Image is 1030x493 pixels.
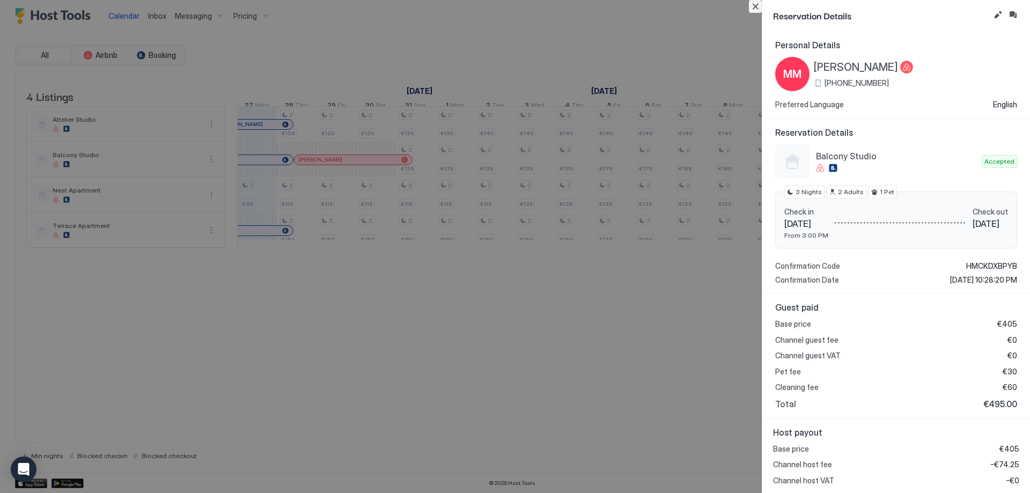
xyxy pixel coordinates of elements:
[775,399,796,409] span: Total
[775,302,1017,313] span: Guest paid
[1006,476,1019,485] span: -€0
[773,427,1019,438] span: Host payout
[997,319,1017,329] span: €405
[999,444,1019,454] span: €405
[816,151,977,161] span: Balcony Studio
[775,261,840,271] span: Confirmation Code
[993,100,1017,109] span: English
[775,351,841,360] span: Channel guest VAT
[1007,335,1017,345] span: €0
[784,231,828,239] span: From 3:00 PM
[773,9,989,22] span: Reservation Details
[825,78,889,88] span: [PHONE_NUMBER]
[775,335,838,345] span: Channel guest fee
[775,40,1017,50] span: Personal Details
[775,382,819,392] span: Cleaning fee
[783,66,801,82] span: MM
[775,275,839,285] span: Confirmation Date
[775,100,844,109] span: Preferred Language
[775,127,1017,138] span: Reservation Details
[814,61,898,74] span: [PERSON_NAME]
[973,218,1008,229] span: [DATE]
[1003,382,1017,392] span: €60
[990,460,1019,469] span: -€74.25
[773,476,834,485] span: Channel host VAT
[775,319,811,329] span: Base price
[950,275,1017,285] span: [DATE] 10:28:20 PM
[796,187,822,197] span: 3 Nights
[983,399,1017,409] span: €495.00
[973,207,1008,217] span: Check out
[984,157,1014,166] span: Accepted
[991,9,1004,21] button: Edit reservation
[880,187,894,197] span: 1 Pet
[784,218,828,229] span: [DATE]
[773,460,832,469] span: Channel host fee
[11,457,36,482] div: Open Intercom Messenger
[1006,9,1019,21] button: Inbox
[966,261,1017,271] span: HMCKDXBPYB
[773,444,809,454] span: Base price
[1007,351,1017,360] span: €0
[784,207,828,217] span: Check in
[775,367,801,377] span: Pet fee
[1003,367,1017,377] span: €30
[838,187,864,197] span: 2 Adults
